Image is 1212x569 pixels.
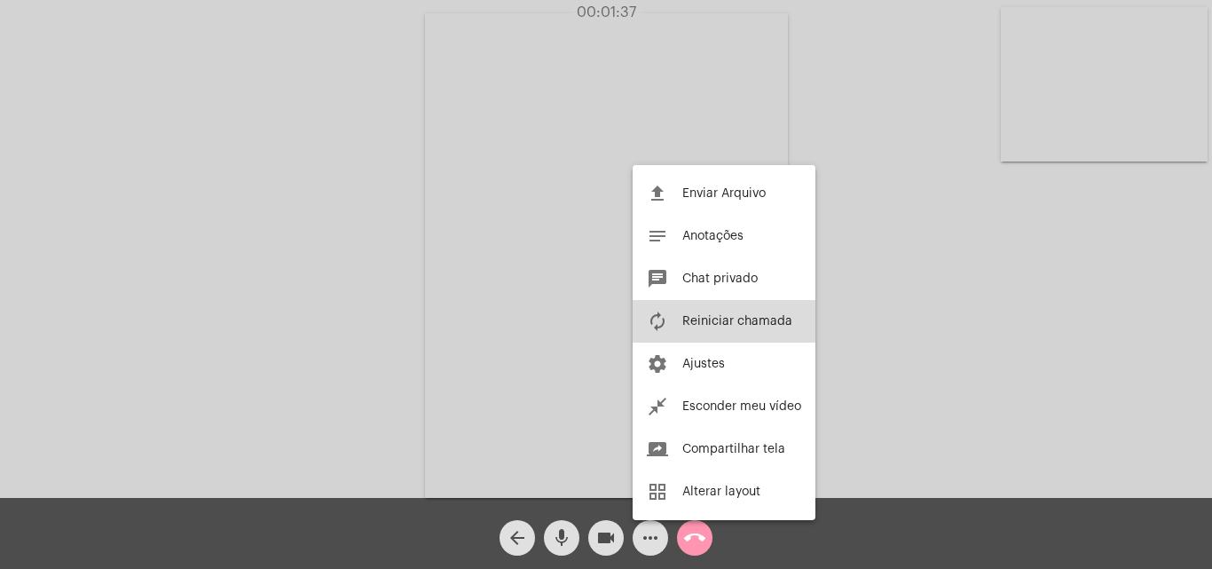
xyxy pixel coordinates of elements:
[647,481,668,502] mat-icon: grid_view
[682,400,801,413] span: Esconder meu vídeo
[647,268,668,289] mat-icon: chat
[647,439,668,460] mat-icon: screen_share
[647,396,668,417] mat-icon: close_fullscreen
[682,358,725,370] span: Ajustes
[682,443,785,455] span: Compartilhar tela
[647,183,668,204] mat-icon: file_upload
[682,273,758,285] span: Chat privado
[647,353,668,375] mat-icon: settings
[682,315,792,328] span: Reiniciar chamada
[647,311,668,332] mat-icon: autorenew
[682,187,766,200] span: Enviar Arquivo
[682,486,760,498] span: Alterar layout
[647,225,668,247] mat-icon: notes
[682,230,744,242] span: Anotações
